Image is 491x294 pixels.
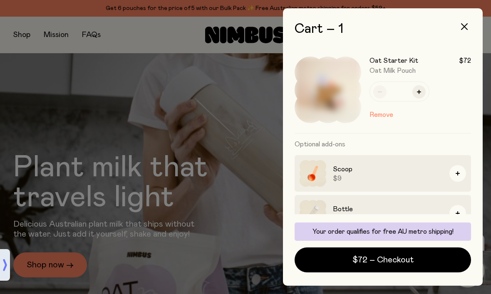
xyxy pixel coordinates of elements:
h2: Cart – 1 [295,22,471,37]
h3: Scoop [333,164,443,174]
h3: Optional add-ons [295,133,471,155]
span: Oat Milk Pouch [369,67,416,74]
span: $72 [459,57,471,65]
h3: Bottle [333,204,443,214]
h3: Oat Starter Kit [369,57,418,65]
span: $72 – Checkout [352,254,414,266]
p: Your order qualifies for free AU metro shipping! [300,227,466,236]
button: $72 – Checkout [295,247,471,272]
span: $9 [333,174,443,183]
button: Remove [369,110,393,120]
